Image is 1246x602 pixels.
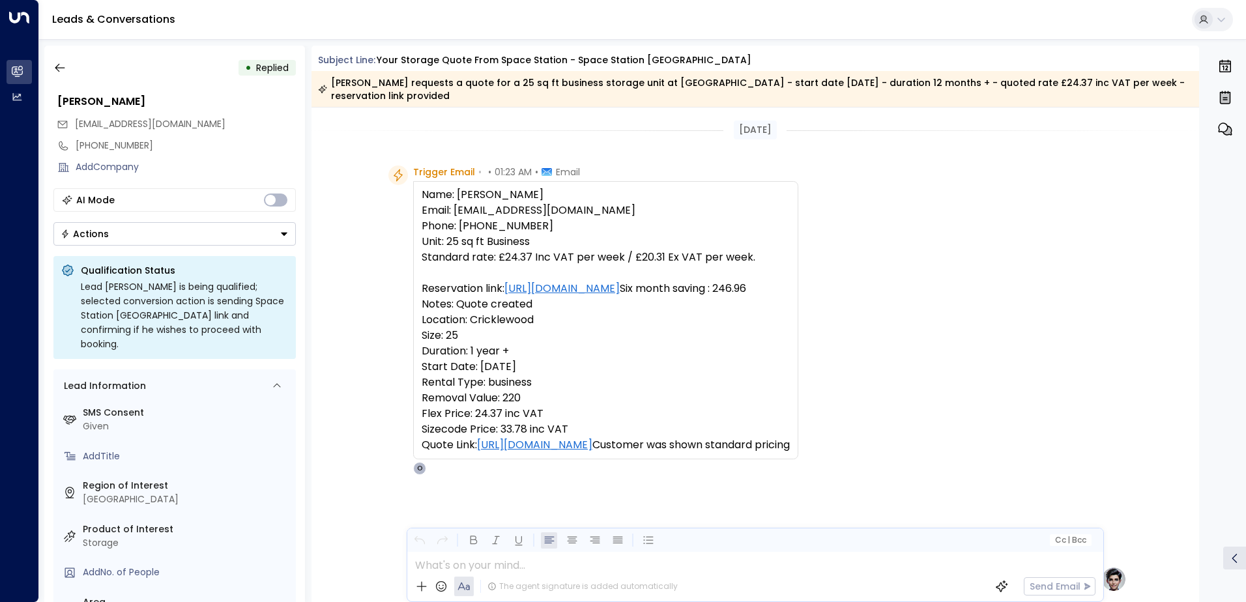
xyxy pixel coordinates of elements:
div: [PERSON_NAME] requests a quote for a 25 sq ft business storage unit at [GEOGRAPHIC_DATA] - start ... [318,76,1192,102]
div: [GEOGRAPHIC_DATA] [83,493,291,506]
div: [PERSON_NAME] [57,94,296,109]
div: Actions [61,228,109,240]
div: AddTitle [83,450,291,463]
span: ayakenali@yahoo.co.uk [75,117,225,131]
a: [URL][DOMAIN_NAME] [477,437,592,453]
p: Qualification Status [81,264,288,277]
div: • [245,56,252,79]
button: Cc|Bcc [1049,534,1091,547]
span: Cc Bcc [1054,536,1086,545]
span: Subject Line: [318,53,375,66]
span: | [1067,536,1070,545]
div: [DATE] [734,121,777,139]
img: profile-logo.png [1101,566,1127,592]
a: [URL][DOMAIN_NAME] [504,281,620,296]
label: Region of Interest [83,479,291,493]
button: Undo [411,532,427,549]
div: Lead [PERSON_NAME] is being qualified; selected conversion action is sending Space Station [GEOGR... [81,279,288,351]
span: Replied [256,61,289,74]
div: The agent signature is added automatically [487,580,678,592]
div: AI Mode [76,193,115,207]
span: • [478,165,482,179]
span: Email [556,165,580,179]
span: Trigger Email [413,165,475,179]
span: • [535,165,538,179]
button: Actions [53,222,296,246]
div: AddCompany [76,160,296,174]
span: [EMAIL_ADDRESS][DOMAIN_NAME] [75,117,225,130]
button: Redo [434,532,450,549]
div: Your storage quote from Space Station - Space Station [GEOGRAPHIC_DATA] [377,53,751,67]
div: [PHONE_NUMBER] [76,139,296,152]
pre: Name: [PERSON_NAME] Email: [EMAIL_ADDRESS][DOMAIN_NAME] Phone: [PHONE_NUMBER] Unit: 25 sq ft Busi... [422,187,790,453]
label: SMS Consent [83,406,291,420]
a: Leads & Conversations [52,12,175,27]
div: Storage [83,536,291,550]
label: Product of Interest [83,523,291,536]
div: AddNo. of People [83,566,291,579]
div: Given [83,420,291,433]
div: O [413,462,426,475]
div: Button group with a nested menu [53,222,296,246]
div: Lead Information [59,379,146,393]
span: 01:23 AM [495,165,532,179]
span: • [488,165,491,179]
